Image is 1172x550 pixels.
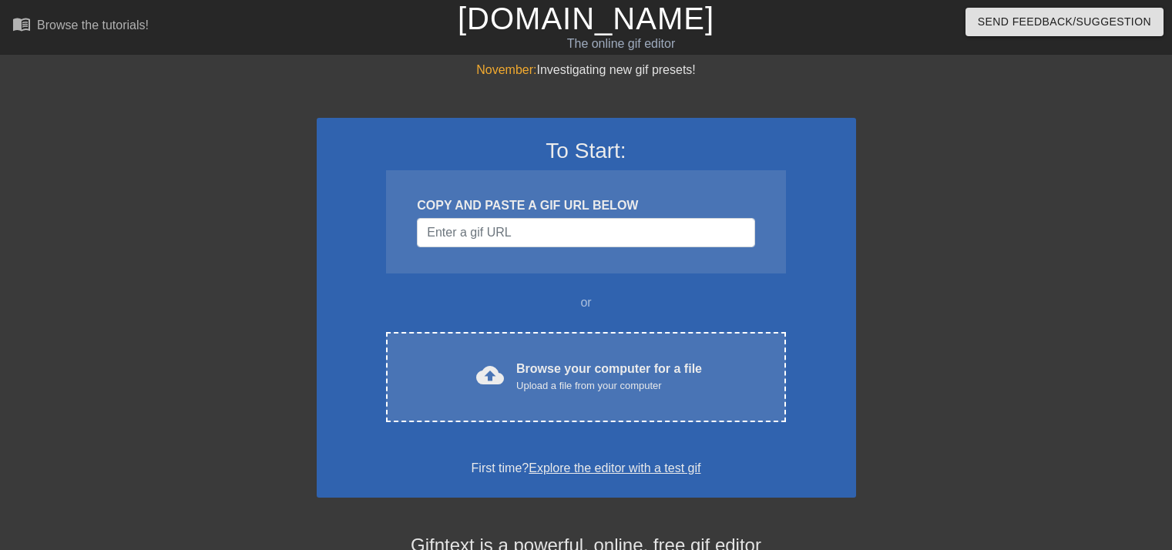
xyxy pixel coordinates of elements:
[317,61,856,79] div: Investigating new gif presets!
[12,15,31,33] span: menu_book
[978,12,1151,32] span: Send Feedback/Suggestion
[417,218,754,247] input: Username
[458,2,714,35] a: [DOMAIN_NAME]
[37,18,149,32] div: Browse the tutorials!
[417,196,754,215] div: COPY AND PASTE A GIF URL BELOW
[516,360,702,394] div: Browse your computer for a file
[398,35,844,53] div: The online gif editor
[965,8,1164,36] button: Send Feedback/Suggestion
[357,293,816,312] div: or
[337,459,836,478] div: First time?
[12,15,149,39] a: Browse the tutorials!
[476,63,536,76] span: November:
[337,138,836,164] h3: To Start:
[529,461,700,475] a: Explore the editor with a test gif
[516,378,702,394] div: Upload a file from your computer
[476,361,504,389] span: cloud_upload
